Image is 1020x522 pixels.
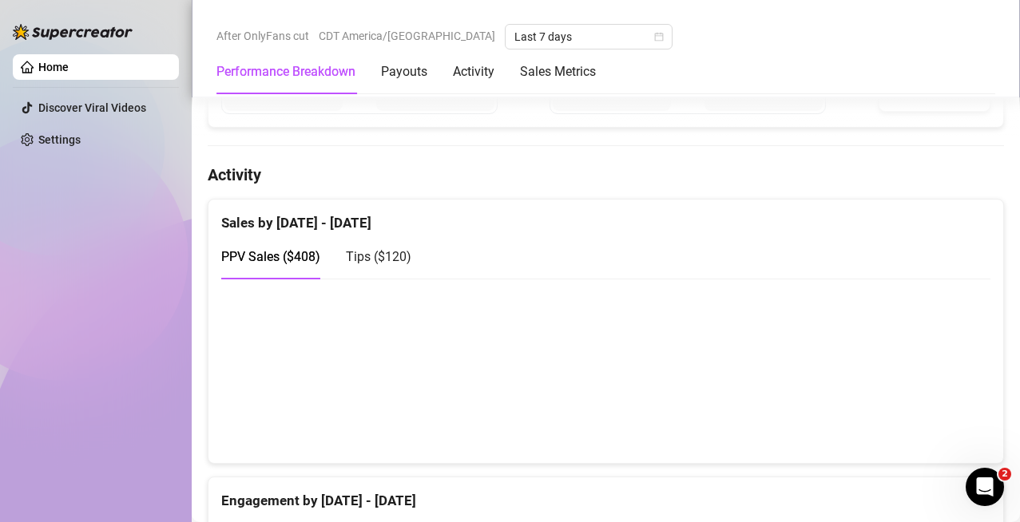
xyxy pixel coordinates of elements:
span: Tips ( $120 ) [346,249,411,264]
a: Settings [38,133,81,146]
div: Sales by [DATE] - [DATE] [221,200,990,234]
div: Activity [453,62,494,81]
span: 2 [998,468,1011,480]
div: Payouts [381,62,427,81]
div: Performance Breakdown [216,62,355,81]
span: After OnlyFans cut [216,24,309,48]
iframe: Intercom live chat [966,468,1004,506]
span: PPV Sales ( $408 ) [221,249,320,264]
img: logo-BBDzfeDw.svg [13,24,133,40]
a: Discover Viral Videos [38,101,146,114]
div: Engagement by [DATE] - [DATE] [221,477,990,512]
span: calendar [654,32,664,42]
div: Sales Metrics [520,62,596,81]
span: Last 7 days [514,25,663,49]
h4: Activity [208,164,1004,186]
a: Home [38,61,69,73]
span: CDT America/[GEOGRAPHIC_DATA] [319,24,495,48]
